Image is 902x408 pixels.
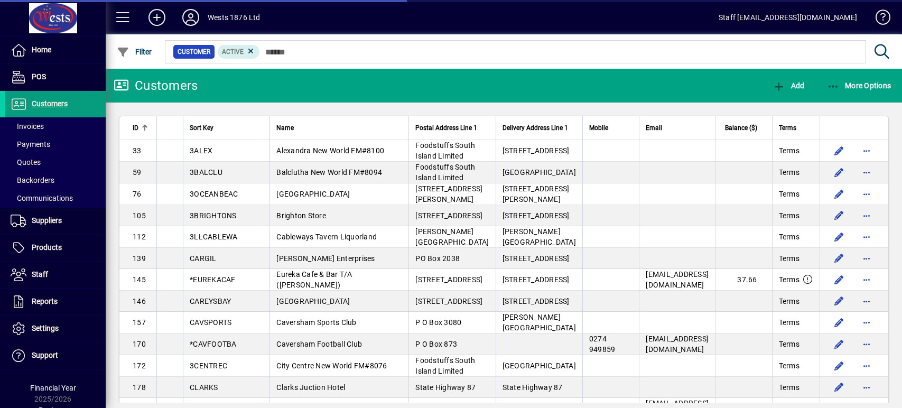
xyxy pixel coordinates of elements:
span: [STREET_ADDRESS] [503,211,570,220]
span: [STREET_ADDRESS] [503,297,570,305]
span: Terms [779,317,799,328]
button: Edit [831,293,848,310]
td: 37.66 [715,269,772,291]
button: Edit [831,250,848,267]
span: P O Box 873 [415,340,457,348]
span: Balance ($) [725,122,757,134]
div: Wests 1876 Ltd [208,9,260,26]
span: State Highway 87 [415,383,476,392]
span: Terms [779,253,799,264]
button: More options [858,164,875,181]
button: Edit [831,207,848,224]
div: Mobile [589,122,633,134]
span: 3LLCABLEWA [190,233,238,241]
a: Payments [5,135,106,153]
span: Terms [779,122,796,134]
a: Staff [5,262,106,288]
span: 178 [133,383,146,392]
span: ID [133,122,138,134]
span: Customer [178,47,210,57]
span: Communications [11,194,73,202]
span: 139 [133,254,146,263]
span: Reports [32,297,58,305]
span: [STREET_ADDRESS] [415,211,482,220]
a: Home [5,37,106,63]
span: Products [32,243,62,252]
a: Invoices [5,117,106,135]
span: Settings [32,324,59,332]
div: ID [133,122,150,134]
span: Terms [779,167,799,178]
span: Active [222,48,244,55]
span: Terms [779,145,799,156]
span: 170 [133,340,146,348]
span: Suppliers [32,216,62,225]
span: 112 [133,233,146,241]
span: Foodstuffs South Island Limited [415,356,475,375]
span: CARGIL [190,254,217,263]
span: Alexandra New World FM#8100 [276,146,384,155]
span: Postal Address Line 1 [415,122,477,134]
span: [PERSON_NAME][GEOGRAPHIC_DATA] [503,227,576,246]
span: 0274 949859 [589,335,616,354]
span: [STREET_ADDRESS][PERSON_NAME] [503,184,570,203]
span: 105 [133,211,146,220]
span: Delivery Address Line 1 [503,122,568,134]
a: Communications [5,189,106,207]
span: Terms [779,274,799,285]
span: Cableways Tavern Liquorland [276,233,377,241]
span: Foodstuffs South Island Limited [415,163,475,182]
span: [STREET_ADDRESS][PERSON_NAME] [415,184,482,203]
button: More options [858,379,875,396]
mat-chip: Activation Status: Active [218,45,260,59]
button: Edit [831,164,848,181]
span: Mobile [589,122,608,134]
span: [STREET_ADDRESS] [415,275,482,284]
button: Profile [174,8,208,27]
span: [GEOGRAPHIC_DATA] [503,168,576,177]
a: Reports [5,289,106,315]
span: Foodstuffs South Island Limited [415,141,475,160]
span: 3CENTREC [190,361,227,370]
span: Terms [779,189,799,199]
span: *CAVFOOTBA [190,340,237,348]
button: More options [858,207,875,224]
span: CAREYSBAY [190,297,231,305]
span: 3BRIGHTONS [190,211,237,220]
a: Suppliers [5,208,106,234]
span: Caversham Football Club [276,340,362,348]
span: Clarks Juction Hotel [276,383,345,392]
span: More Options [827,81,891,90]
a: POS [5,64,106,90]
span: Brighton Store [276,211,326,220]
div: Customers [114,77,198,94]
button: More options [858,250,875,267]
span: 76 [133,190,142,198]
span: Filter [117,48,152,56]
span: POS [32,72,46,81]
span: [GEOGRAPHIC_DATA] [276,297,350,305]
button: Edit [831,228,848,245]
span: Email [646,122,662,134]
span: Support [32,351,58,359]
span: Eureka Cafe & Bar T/A ([PERSON_NAME]) [276,270,352,289]
span: [EMAIL_ADDRESS][DOMAIN_NAME] [646,270,709,289]
button: More options [858,271,875,288]
span: Invoices [11,122,44,131]
button: Edit [831,142,848,159]
span: [STREET_ADDRESS] [503,275,570,284]
a: Quotes [5,153,106,171]
span: [STREET_ADDRESS] [503,146,570,155]
button: More options [858,314,875,331]
span: 3BALCLU [190,168,222,177]
a: Knowledge Base [868,2,889,36]
span: Terms [779,382,799,393]
span: Terms [779,296,799,307]
button: More options [858,357,875,374]
span: State Highway 87 [503,383,563,392]
button: Edit [831,314,848,331]
span: [PERSON_NAME] Enterprises [276,254,375,263]
span: Terms [779,360,799,371]
span: Backorders [11,176,54,184]
span: Balclutha New World FM#8094 [276,168,382,177]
